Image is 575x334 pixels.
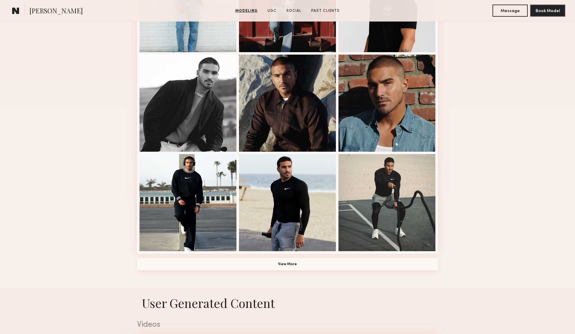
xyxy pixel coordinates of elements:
a: Social [284,8,304,14]
h1: User Generated Content [132,295,443,311]
a: Modeling [233,8,260,14]
a: UGC [265,8,279,14]
a: Past Clients [309,8,342,14]
button: Book Model [530,5,565,17]
a: Book Model [530,8,565,13]
span: [PERSON_NAME] [29,6,83,17]
div: Videos [137,321,438,329]
button: View More [137,258,438,270]
button: Message [493,5,528,17]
